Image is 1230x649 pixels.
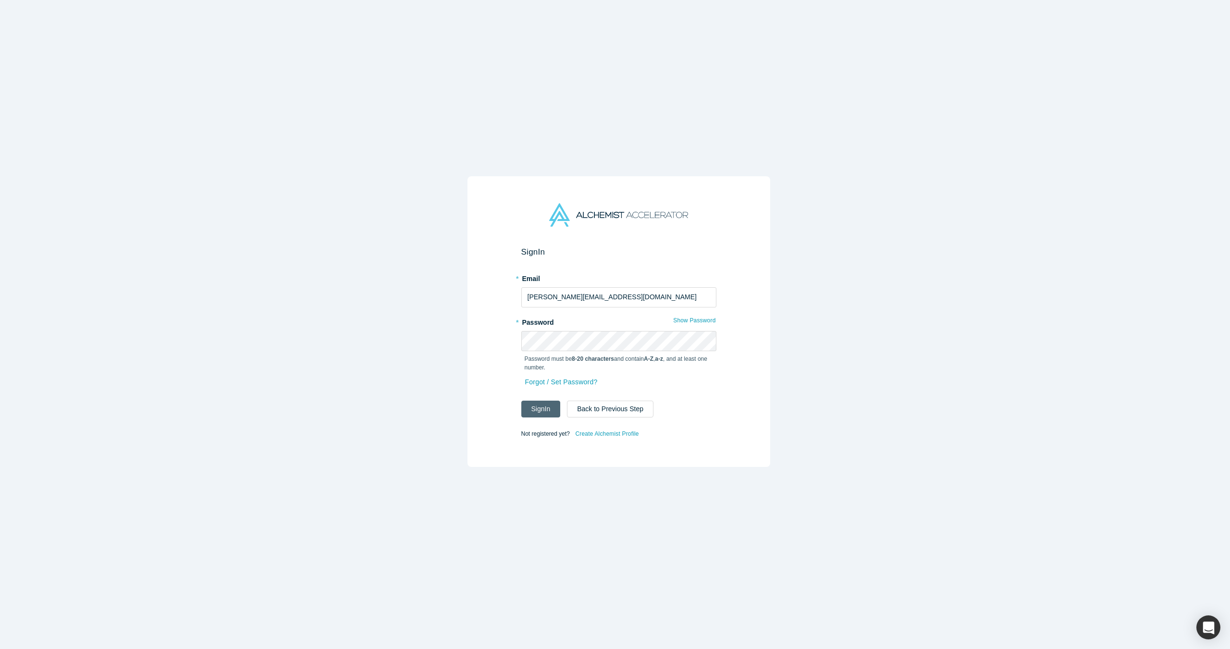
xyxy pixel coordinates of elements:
button: Show Password [673,314,716,327]
label: Email [521,270,716,284]
strong: A-Z [644,355,653,362]
strong: a-z [655,355,663,362]
button: SignIn [521,401,561,417]
img: Alchemist Accelerator Logo [549,203,688,227]
p: Password must be and contain , , and at least one number. [525,355,713,372]
a: Create Alchemist Profile [575,428,639,440]
strong: 8-20 characters [572,355,614,362]
h2: Sign In [521,247,716,257]
span: Not registered yet? [521,430,570,437]
label: Password [521,314,716,328]
a: Forgot / Set Password? [525,374,598,391]
button: Back to Previous Step [567,401,653,417]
